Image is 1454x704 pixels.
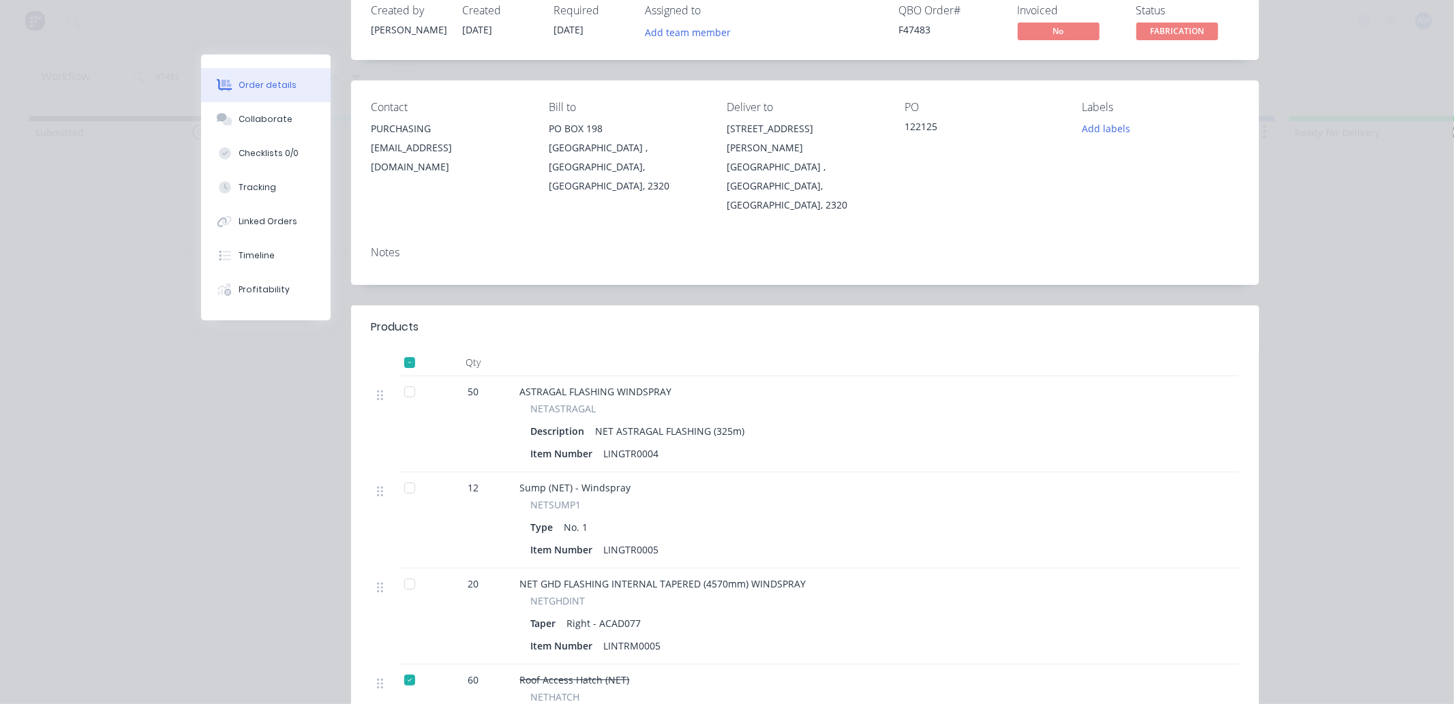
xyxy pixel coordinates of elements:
[531,401,596,416] span: NETASTRAGAL
[239,215,297,228] div: Linked Orders
[1136,4,1239,17] div: Status
[727,119,883,157] div: [STREET_ADDRESS][PERSON_NAME]
[201,170,331,204] button: Tracking
[899,4,1001,17] div: QBO Order #
[201,68,331,102] button: Order details
[646,22,738,41] button: Add team member
[646,4,782,17] div: Assigned to
[372,119,528,177] div: PURCHASING[EMAIL_ADDRESS][DOMAIN_NAME]
[905,119,1061,138] div: 122125
[559,517,594,537] div: No. 1
[531,636,599,656] div: Item Number
[1082,101,1239,114] div: Labels
[599,540,665,560] div: LINGTR0005
[520,673,630,686] span: Roof Access Hatch (NET)
[201,239,331,273] button: Timeline
[727,119,883,215] div: [STREET_ADDRESS][PERSON_NAME][GEOGRAPHIC_DATA] , [GEOGRAPHIC_DATA], [GEOGRAPHIC_DATA], 2320
[239,181,276,194] div: Tracking
[201,204,331,239] button: Linked Orders
[201,273,331,307] button: Profitability
[520,577,806,590] span: NET GHD FLASHING INTERNAL TAPERED (4570mm) WINDSPRAY
[899,22,1001,37] div: F47483
[239,284,290,296] div: Profitability
[549,101,705,114] div: Bill to
[1018,22,1100,40] span: No
[239,113,292,125] div: Collaborate
[531,517,559,537] div: Type
[727,157,883,215] div: [GEOGRAPHIC_DATA] , [GEOGRAPHIC_DATA], [GEOGRAPHIC_DATA], 2320
[468,577,479,591] span: 20
[372,101,528,114] div: Contact
[239,249,275,262] div: Timeline
[463,4,538,17] div: Created
[554,23,584,36] span: [DATE]
[1136,22,1218,40] span: FABRICATION
[201,136,331,170] button: Checklists 0/0
[549,119,705,196] div: PO BOX 198[GEOGRAPHIC_DATA] , [GEOGRAPHIC_DATA], [GEOGRAPHIC_DATA], 2320
[520,385,672,398] span: ASTRAGAL FLASHING WINDSPRAY
[239,79,297,91] div: Order details
[599,636,667,656] div: LINTRM0005
[531,421,590,441] div: Description
[562,613,647,633] div: Right - ACAD077
[554,4,629,17] div: Required
[531,613,562,633] div: Taper
[531,540,599,560] div: Item Number
[549,119,705,138] div: PO BOX 198
[468,673,479,687] span: 60
[372,4,446,17] div: Created by
[372,246,1239,259] div: Notes
[1136,22,1218,43] button: FABRICATION
[531,594,586,608] span: NETGHDINT
[239,147,299,159] div: Checklists 0/0
[463,23,493,36] span: [DATE]
[1018,4,1120,17] div: Invoiced
[201,102,331,136] button: Collaborate
[433,349,515,376] div: Qty
[372,119,528,138] div: PURCHASING
[590,421,751,441] div: NET ASTRAGAL FLASHING (325m)
[905,101,1061,114] div: PO
[372,138,528,177] div: [EMAIL_ADDRESS][DOMAIN_NAME]
[549,138,705,196] div: [GEOGRAPHIC_DATA] , [GEOGRAPHIC_DATA], [GEOGRAPHIC_DATA], 2320
[531,444,599,463] div: Item Number
[727,101,883,114] div: Deliver to
[520,481,631,494] span: Sump (NET) - Windspray
[372,22,446,37] div: [PERSON_NAME]
[531,498,581,512] span: NETSUMP1
[1075,119,1138,138] button: Add labels
[468,480,479,495] span: 12
[531,690,580,704] span: NETHATCH
[372,319,419,335] div: Products
[637,22,738,41] button: Add team member
[599,444,665,463] div: LINGTR0004
[468,384,479,399] span: 50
